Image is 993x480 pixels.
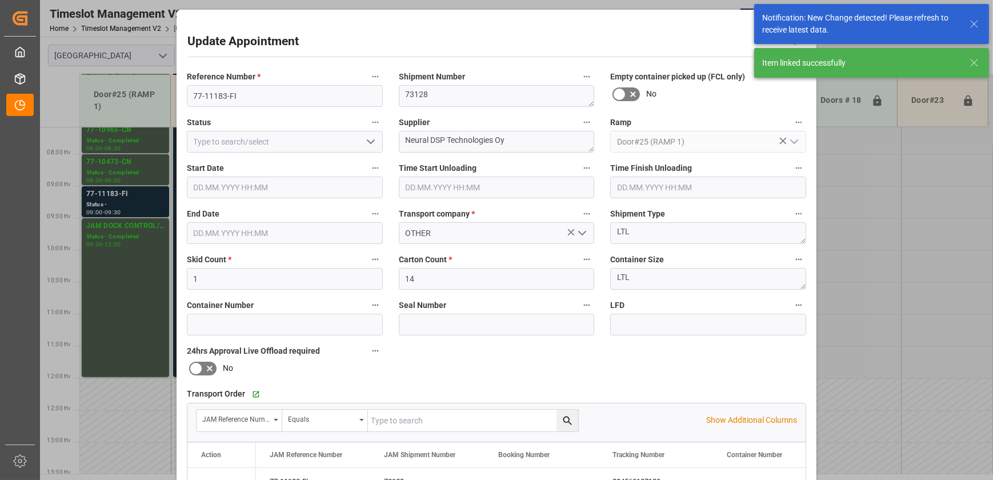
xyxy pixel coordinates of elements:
[579,252,594,267] button: Carton Count *
[223,362,233,374] span: No
[399,299,446,311] span: Seal Number
[197,410,282,431] button: open menu
[498,451,550,459] span: Booking Number
[612,451,664,459] span: Tracking Number
[399,71,465,83] span: Shipment Number
[610,299,624,311] span: LFD
[610,254,664,266] span: Container Size
[579,69,594,84] button: Shipment Number
[368,206,383,221] button: End Date
[368,410,578,431] input: Type to search
[187,162,224,174] span: Start Date
[727,451,782,459] span: Container Number
[368,69,383,84] button: Reference Number *
[399,117,430,129] span: Supplier
[187,388,245,400] span: Transport Order
[556,410,578,431] button: search button
[368,161,383,175] button: Start Date
[368,252,383,267] button: Skid Count *
[610,268,806,290] textarea: LTL
[202,411,270,425] div: JAM Reference Number
[573,225,590,242] button: open menu
[579,298,594,313] button: Seal Number
[368,298,383,313] button: Container Number
[368,343,383,358] button: 24hrs Approval Live Offload required
[791,298,806,313] button: LFD
[288,411,355,425] div: Equals
[187,222,383,244] input: DD.MM.YYYY HH:MM
[187,208,219,220] span: End Date
[706,414,797,426] p: Show Additional Columns
[399,254,452,266] span: Carton Count
[384,451,455,459] span: JAM Shipment Number
[791,252,806,267] button: Container Size
[187,345,320,357] span: 24hrs Approval Live Offload required
[762,12,959,36] div: Notification: New Change detected! Please refresh to receive latest data.
[791,206,806,221] button: Shipment Type
[646,88,656,100] span: No
[579,206,594,221] button: Transport company *
[762,57,959,69] div: Item linked successfully
[610,177,806,198] input: DD.MM.YYYY HH:MM
[610,162,692,174] span: Time Finish Unloading
[791,161,806,175] button: Time Finish Unloading
[784,133,802,151] button: open menu
[399,177,595,198] input: DD.MM.YYYY HH:MM
[201,451,221,459] div: Action
[187,299,254,311] span: Container Number
[270,451,342,459] span: JAM Reference Number
[399,131,595,153] textarea: Neural DSP Technologies Oy
[399,162,477,174] span: Time Start Unloading
[187,71,261,83] span: Reference Number
[399,85,595,107] textarea: 73128
[399,208,475,220] span: Transport company
[187,254,231,266] span: Skid Count
[791,115,806,130] button: Ramp
[368,115,383,130] button: Status
[610,222,806,244] textarea: LTL
[187,177,383,198] input: DD.MM.YYYY HH:MM
[610,71,745,83] span: Empty container picked up (FCL only)
[579,115,594,130] button: Supplier
[610,117,631,129] span: Ramp
[610,208,665,220] span: Shipment Type
[579,161,594,175] button: Time Start Unloading
[282,410,368,431] button: open menu
[610,131,806,153] input: Type to search/select
[187,131,383,153] input: Type to search/select
[361,133,378,151] button: open menu
[187,33,299,51] h2: Update Appointment
[187,117,211,129] span: Status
